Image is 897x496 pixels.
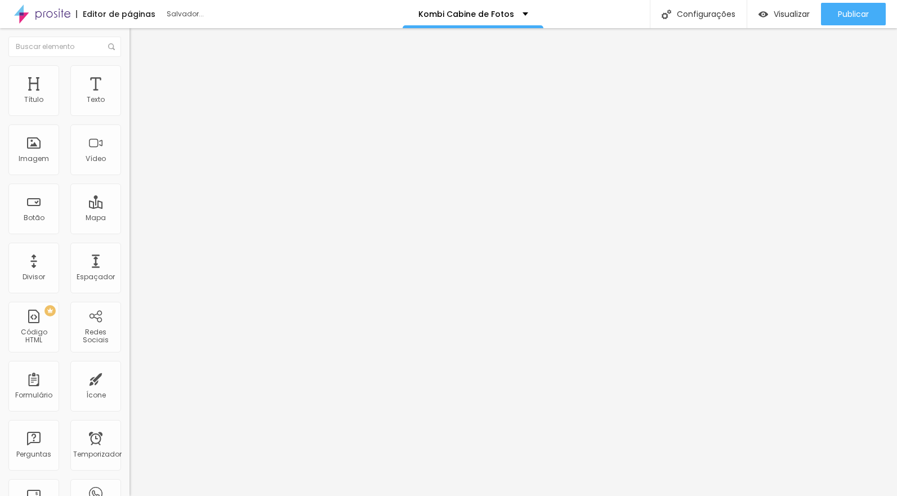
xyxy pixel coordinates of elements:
font: Texto [87,95,105,104]
font: Perguntas [16,449,51,459]
font: Temporizador [73,449,122,459]
font: Editor de páginas [83,8,155,20]
font: Divisor [23,272,45,281]
font: Espaçador [77,272,115,281]
font: Botão [24,213,44,222]
font: Mapa [86,213,106,222]
font: Imagem [19,154,49,163]
button: Visualizar [747,3,821,25]
img: Ícone [662,10,671,19]
font: Publicar [838,8,869,20]
img: Ícone [108,43,115,50]
iframe: Editor [130,28,897,496]
input: Buscar elemento [8,37,121,57]
img: view-1.svg [758,10,768,19]
font: Código HTML [21,327,47,345]
font: Ícone [86,390,106,400]
font: Formulário [15,390,52,400]
font: Redes Sociais [83,327,109,345]
font: Título [24,95,43,104]
button: Publicar [821,3,886,25]
font: Visualizar [774,8,810,20]
font: Vídeo [86,154,106,163]
font: Salvador... [167,9,204,19]
font: Configurações [677,8,735,20]
font: Kombi Cabine de Fotos [418,8,514,20]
